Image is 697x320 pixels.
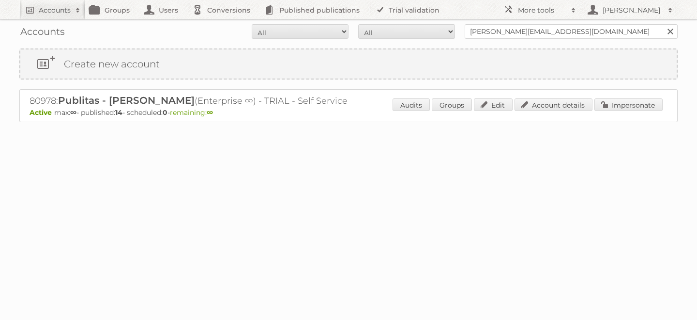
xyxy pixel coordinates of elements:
[20,49,677,79] a: Create new account
[163,108,167,117] strong: 0
[594,98,663,111] a: Impersonate
[393,98,430,111] a: Audits
[474,98,513,111] a: Edit
[515,98,592,111] a: Account details
[58,95,195,106] span: Publitas - [PERSON_NAME]
[600,5,663,15] h2: [PERSON_NAME]
[30,108,54,117] span: Active
[70,108,76,117] strong: ∞
[518,5,566,15] h2: More tools
[207,108,213,117] strong: ∞
[30,95,368,107] h2: 80978: (Enterprise ∞) - TRIAL - Self Service
[30,108,667,117] p: max: - published: - scheduled: -
[432,98,472,111] a: Groups
[39,5,71,15] h2: Accounts
[170,108,213,117] span: remaining:
[115,108,122,117] strong: 14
